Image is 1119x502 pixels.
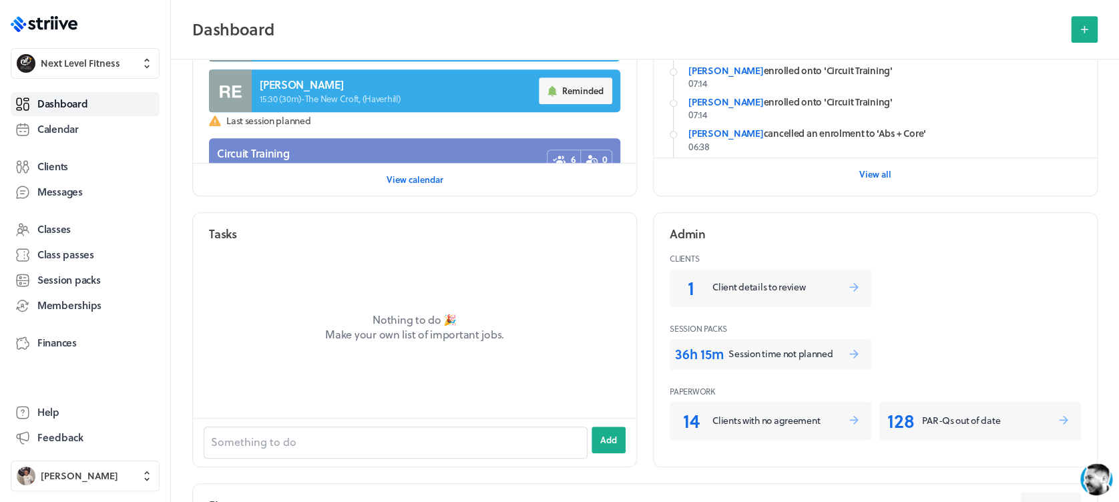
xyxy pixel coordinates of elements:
a: Calendar [11,117,160,142]
header: Session Packs [670,318,1081,339]
p: Clients with no agreement [712,414,847,427]
div: enrolled onto 'Circuit Training' [688,64,1081,77]
button: View calendar [387,166,443,193]
button: Add [592,427,626,453]
p: 07:14 [688,108,1081,121]
p: 14 [675,407,707,433]
button: Ben Robinson[PERSON_NAME] [11,461,160,491]
p: 1 [675,274,707,300]
a: [PERSON_NAME] [688,95,763,109]
p: PAR-Qs out of date [922,414,1057,427]
span: Session packs [37,273,100,287]
button: Next Level FitnessNext Level Fitness [11,48,160,79]
span: Add [600,434,617,446]
button: Reminded [539,77,612,104]
span: Classes [37,222,71,236]
p: Client details to review [712,280,847,294]
img: Ben Robinson [17,467,35,485]
a: 14Clients with no agreement [670,402,871,440]
a: Class passes [11,243,160,267]
a: Messages [11,180,160,204]
img: Next Level Fitness [17,54,35,73]
a: 1Client details to review [670,269,871,307]
p: 36h 15m [675,344,723,363]
a: Help [11,401,160,425]
p: Session time not planned [728,347,847,360]
button: View all [859,161,891,188]
a: 36h 15mSession time not planned [670,339,871,370]
span: Messages [37,185,83,199]
span: [PERSON_NAME] [41,469,118,483]
a: Classes [11,218,160,242]
span: Class passes [37,248,94,262]
header: Paperwork [670,381,1081,402]
div: Back in a few hours [74,25,162,33]
span: Calendar [37,122,79,136]
div: [PERSON_NAME] [74,8,162,23]
a: [PERSON_NAME] [688,63,763,77]
a: 128PAR-Qs out of date [879,402,1081,440]
a: Finances [11,331,160,355]
span: Clients [37,160,68,174]
h2: Dashboard [192,16,1063,43]
a: Dashboard [11,92,160,116]
p: Nothing to do 🎉 Make your own list of important jobs. [308,312,521,342]
h2: Tasks [209,226,237,242]
a: Clients [11,155,160,179]
p: 128 [885,407,917,433]
iframe: gist-messenger-bubble-iframe [1080,463,1112,495]
span: View all [859,168,891,180]
tspan: GIF [212,414,223,421]
a: Memberships [11,294,160,318]
header: Clients [670,248,1081,269]
span: Last session planned [226,114,620,128]
span: 0 [602,153,607,166]
img: US [40,9,64,33]
span: Help [37,405,59,419]
span: Finances [37,336,77,350]
span: Memberships [37,298,101,312]
p: 06:38 [688,140,1081,154]
div: US[PERSON_NAME]Back in a few hours [40,8,250,35]
a: [PERSON_NAME] [688,126,763,140]
span: Next Level Fitness [41,57,120,70]
g: /> [208,411,226,423]
span: 6 [571,153,576,166]
h2: Admin [670,226,706,242]
p: 07:14 [688,77,1081,90]
input: Something to do [204,427,588,459]
a: Session packs [11,268,160,292]
span: View calendar [387,174,443,186]
div: cancelled an enrolment to 'Abs + Core' [688,127,1081,140]
span: Dashboard [37,97,87,111]
div: enrolled onto 'Circuit Training' [688,95,1081,109]
button: />GIF [203,399,232,437]
span: Reminded [562,85,604,97]
span: Feedback [37,431,83,445]
button: Feedback [11,426,160,450]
